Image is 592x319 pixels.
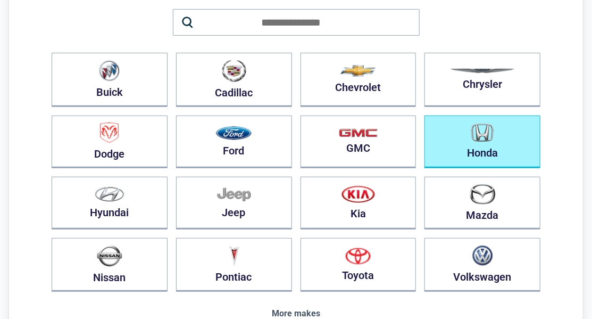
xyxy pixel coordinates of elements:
button: Pontiac [176,238,292,292]
button: Toyota [301,238,416,292]
button: Volkswagen [424,238,540,292]
button: Kia [301,177,416,230]
button: Honda [424,116,540,168]
button: Jeep [176,177,292,230]
button: Hyundai [52,177,168,230]
button: Cadillac [176,53,292,107]
button: Chevrolet [301,53,416,107]
button: Mazda [424,177,540,230]
button: Buick [52,53,168,107]
div: More makes [52,309,540,318]
button: GMC [301,116,416,168]
button: Dodge [52,116,168,168]
button: Chrysler [424,53,540,107]
button: Ford [176,116,292,168]
button: Nissan [52,238,168,292]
